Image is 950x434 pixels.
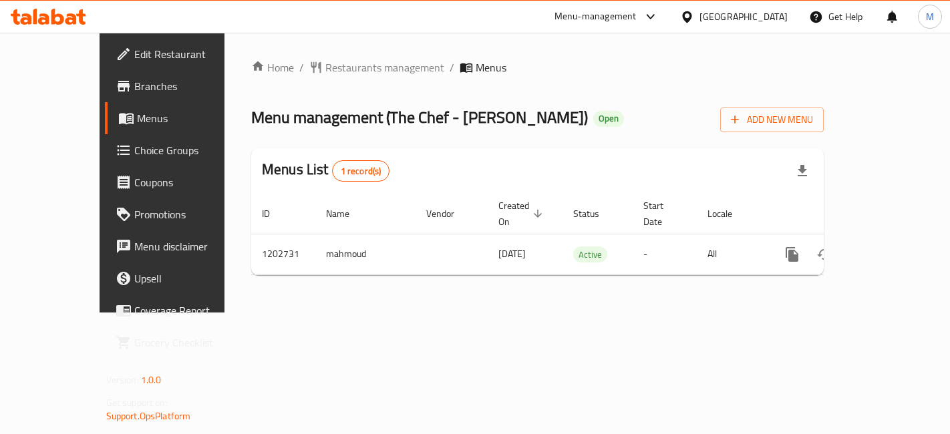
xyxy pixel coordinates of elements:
[776,238,808,270] button: more
[309,59,444,75] a: Restaurants management
[105,38,258,70] a: Edit Restaurant
[105,198,258,230] a: Promotions
[326,206,367,222] span: Name
[106,407,191,425] a: Support.OpsPlatform
[315,234,416,274] td: mahmoud
[105,102,258,134] a: Menus
[105,230,258,262] a: Menu disclaimer
[299,59,304,75] li: /
[134,238,247,254] span: Menu disclaimer
[476,59,506,75] span: Menus
[134,46,247,62] span: Edit Restaurant
[593,113,624,124] span: Open
[134,78,247,94] span: Branches
[697,234,766,274] td: All
[106,371,139,389] span: Version:
[134,302,247,318] span: Coverage Report
[643,198,681,230] span: Start Date
[251,59,294,75] a: Home
[633,234,697,274] td: -
[134,206,247,222] span: Promotions
[450,59,454,75] li: /
[786,155,818,187] div: Export file
[134,174,247,190] span: Coupons
[498,245,526,262] span: [DATE]
[699,9,788,24] div: [GEOGRAPHIC_DATA]
[105,327,258,359] a: Grocery Checklist
[333,165,389,178] span: 1 record(s)
[262,206,287,222] span: ID
[105,70,258,102] a: Branches
[707,206,750,222] span: Locale
[137,110,247,126] span: Menus
[720,107,824,132] button: Add New Menu
[134,270,247,286] span: Upsell
[251,59,824,75] nav: breadcrumb
[593,111,624,127] div: Open
[573,206,617,222] span: Status
[731,112,813,128] span: Add New Menu
[134,142,247,158] span: Choice Groups
[105,294,258,327] a: Coverage Report
[105,134,258,166] a: Choice Groups
[262,160,389,182] h2: Menus List
[251,234,315,274] td: 1202731
[498,198,546,230] span: Created On
[105,166,258,198] a: Coupons
[106,394,168,411] span: Get support on:
[766,194,915,234] th: Actions
[134,335,247,351] span: Grocery Checklist
[332,160,390,182] div: Total records count
[105,262,258,294] a: Upsell
[555,9,637,25] div: Menu-management
[573,247,607,262] span: Active
[325,59,444,75] span: Restaurants management
[926,9,934,24] span: M
[251,194,915,275] table: enhanced table
[426,206,472,222] span: Vendor
[251,102,588,132] span: Menu management ( The Chef - [PERSON_NAME] )
[141,371,162,389] span: 1.0.0
[808,238,840,270] button: Change Status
